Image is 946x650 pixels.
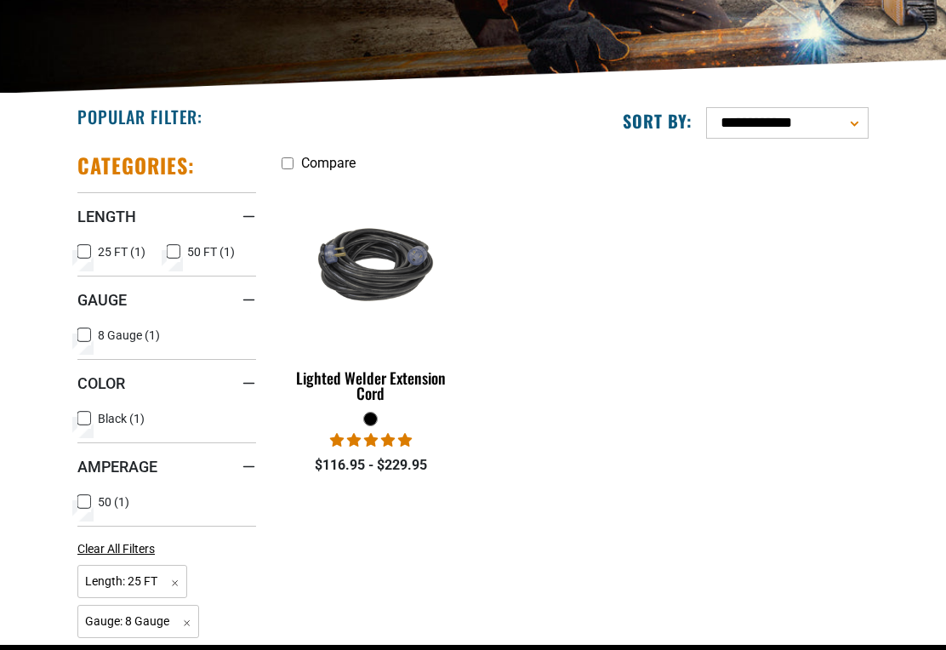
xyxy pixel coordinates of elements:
span: 8 Gauge (1) [98,329,160,341]
span: Clear All Filters [77,542,155,556]
img: black [279,209,463,320]
a: black Lighted Welder Extension Cord [282,180,460,411]
span: Length: 25 FT [77,565,187,598]
summary: Length [77,192,256,240]
a: Length: 25 FT [77,573,187,589]
summary: Gauge [77,276,256,323]
span: Length [77,207,136,226]
span: Gauge [77,290,127,310]
summary: Color [77,359,256,407]
span: 25 FT (1) [98,246,145,258]
a: Clear All Filters [77,540,162,558]
span: Amperage [77,457,157,476]
h2: Categories: [77,152,195,179]
span: 50 FT (1) [187,246,235,258]
span: 5.00 stars [330,432,412,448]
label: Sort by: [623,110,692,132]
div: Lighted Welder Extension Cord [282,370,460,401]
div: $116.95 - $229.95 [282,455,460,476]
span: Black (1) [98,413,145,425]
h2: Popular Filter: [77,105,202,128]
a: Gauge: 8 Gauge [77,613,199,629]
summary: Amperage [77,442,256,490]
span: Gauge: 8 Gauge [77,605,199,638]
span: Compare [301,155,356,171]
span: 50 (1) [98,496,129,508]
span: Color [77,373,125,393]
